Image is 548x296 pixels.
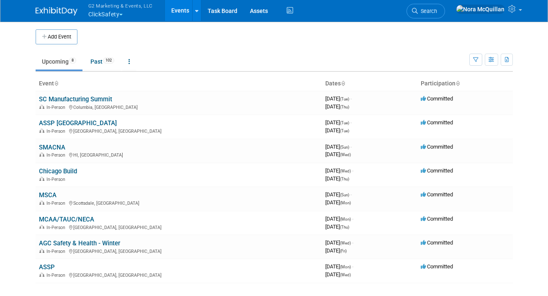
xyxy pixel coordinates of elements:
span: [DATE] [325,191,352,198]
span: (Fri) [340,249,347,253]
span: [DATE] [325,263,353,270]
img: In-Person Event [39,152,44,157]
a: ASSP [39,263,55,271]
span: (Wed) [340,169,351,173]
span: In-Person [46,177,68,182]
span: Committed [421,95,453,102]
span: (Tue) [340,129,349,133]
a: SC Manufacturing Summit [39,95,112,103]
a: Chicago Build [39,167,77,175]
span: (Wed) [340,241,351,245]
span: [DATE] [325,216,353,222]
span: - [350,191,352,198]
img: Nora McQuillan [456,5,505,14]
th: Participation [417,77,513,91]
span: 102 [103,57,114,64]
img: In-Person Event [39,249,44,253]
a: SMACNA [39,144,65,151]
span: 8 [69,57,76,64]
span: [DATE] [325,103,349,110]
div: [GEOGRAPHIC_DATA], [GEOGRAPHIC_DATA] [39,271,319,278]
div: Columbia, [GEOGRAPHIC_DATA] [39,103,319,110]
span: [DATE] [325,239,353,246]
a: ASSP [GEOGRAPHIC_DATA] [39,119,117,127]
span: - [352,263,353,270]
a: Upcoming8 [36,54,82,69]
button: Add Event [36,29,77,44]
span: [DATE] [325,247,347,254]
span: Committed [421,167,453,174]
span: In-Person [46,201,68,206]
th: Dates [322,77,417,91]
span: (Sun) [340,193,349,197]
div: [GEOGRAPHIC_DATA], [GEOGRAPHIC_DATA] [39,224,319,230]
span: [DATE] [325,167,353,174]
a: Search [406,4,445,18]
span: [DATE] [325,144,352,150]
a: Past102 [84,54,121,69]
span: In-Person [46,105,68,110]
div: HI, [GEOGRAPHIC_DATA] [39,151,319,158]
div: [GEOGRAPHIC_DATA], [GEOGRAPHIC_DATA] [39,127,319,134]
span: In-Person [46,273,68,278]
a: MSCA [39,191,57,199]
span: - [350,95,352,102]
img: In-Person Event [39,105,44,109]
div: [GEOGRAPHIC_DATA], [GEOGRAPHIC_DATA] [39,247,319,254]
span: (Thu) [340,105,349,109]
a: Sort by Participation Type [455,80,460,87]
span: - [352,239,353,246]
span: - [350,119,352,126]
span: (Wed) [340,152,351,157]
span: (Tue) [340,121,349,125]
span: Committed [421,216,453,222]
span: Committed [421,144,453,150]
span: Committed [421,119,453,126]
span: (Thu) [340,225,349,229]
span: - [352,216,353,222]
span: Search [418,8,437,14]
span: - [352,167,353,174]
span: (Sun) [340,145,349,149]
span: [DATE] [325,224,349,230]
span: In-Person [46,152,68,158]
span: (Mon) [340,201,351,205]
th: Event [36,77,322,91]
a: Sort by Start Date [341,80,345,87]
span: In-Person [46,249,68,254]
a: MCAA/TAUC/NECA [39,216,94,223]
span: [DATE] [325,95,352,102]
img: In-Person Event [39,201,44,205]
span: [DATE] [325,271,351,278]
img: ExhibitDay [36,7,77,15]
img: In-Person Event [39,177,44,181]
span: - [350,144,352,150]
span: G2 Marketing & Events, LLC [88,1,153,10]
a: Sort by Event Name [54,80,58,87]
span: [DATE] [325,127,349,134]
div: Scottsdale, [GEOGRAPHIC_DATA] [39,199,319,206]
span: In-Person [46,225,68,230]
span: Committed [421,239,453,246]
span: Committed [421,263,453,270]
a: AGC Safety & Health - Winter [39,239,120,247]
span: (Mon) [340,217,351,221]
img: In-Person Event [39,129,44,133]
span: Committed [421,191,453,198]
span: [DATE] [325,199,351,206]
img: In-Person Event [39,225,44,229]
span: (Wed) [340,273,351,277]
span: [DATE] [325,119,352,126]
img: In-Person Event [39,273,44,277]
span: In-Person [46,129,68,134]
span: (Mon) [340,265,351,269]
span: [DATE] [325,175,349,182]
span: (Thu) [340,177,349,181]
span: (Tue) [340,97,349,101]
span: [DATE] [325,151,351,157]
